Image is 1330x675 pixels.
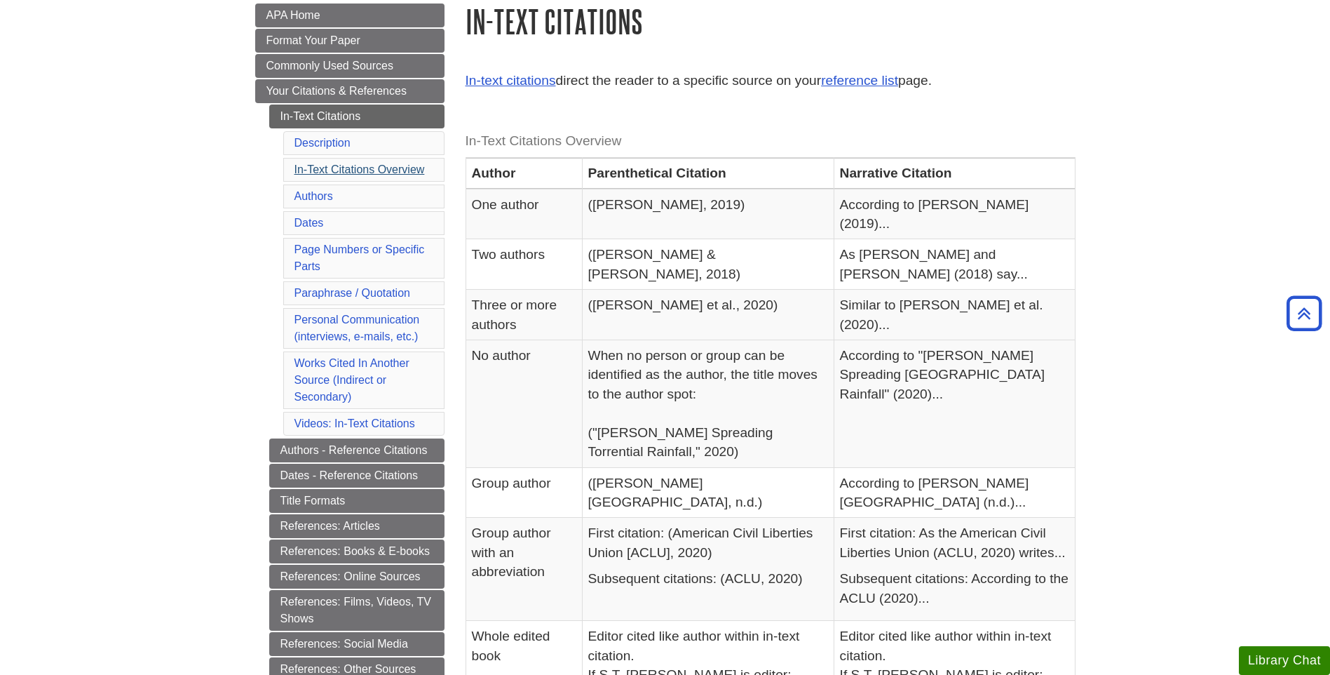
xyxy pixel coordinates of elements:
[1282,304,1326,323] a: Back to Top
[588,523,828,562] p: First citation: (American Civil Liberties Union [ACLU], 2020)
[582,189,834,239] td: ([PERSON_NAME], 2019)
[269,632,445,656] a: References: Social Media
[255,54,445,78] a: Commonly Used Sources
[294,287,410,299] a: Paraphrase / Quotation
[466,239,582,290] td: Two authors
[255,79,445,103] a: Your Citations & References
[834,340,1075,468] td: According to "[PERSON_NAME] Spreading [GEOGRAPHIC_DATA] Rainfall" (2020)...
[269,464,445,488] a: Dates - Reference Citations
[269,439,445,462] a: Authors - Reference Citations
[840,523,1069,562] p: First citation: As the American Civil Liberties Union (ACLU, 2020) writes...
[466,126,1075,157] caption: In-Text Citations Overview
[266,85,407,97] span: Your Citations & References
[834,189,1075,239] td: According to [PERSON_NAME] (2019)...
[582,239,834,290] td: ([PERSON_NAME] & [PERSON_NAME], 2018)
[294,314,420,342] a: Personal Communication(interviews, e-mails, etc.)
[269,540,445,563] a: References: Books & E-books
[466,467,582,518] td: Group author
[466,518,582,621] td: Group author with an abbreviation
[466,71,1075,91] p: direct the reader to a specific source on your page.
[294,217,324,229] a: Dates
[294,163,425,175] a: In-Text Citations Overview
[294,137,351,149] a: Description
[588,569,828,588] p: Subsequent citations: (ACLU, 2020)
[582,467,834,518] td: ([PERSON_NAME][GEOGRAPHIC_DATA], n.d.)
[466,4,1075,39] h1: In-Text Citations
[294,357,409,403] a: Works Cited In Another Source (Indirect or Secondary)
[582,158,834,189] th: Parenthetical Citation
[834,158,1075,189] th: Narrative Citation
[466,158,582,189] th: Author
[269,565,445,589] a: References: Online Sources
[466,73,556,88] a: In-text citations
[269,514,445,538] a: References: Articles
[255,4,445,27] a: APA Home
[582,340,834,468] td: When no person or group can be identified as the author, the title moves to the author spot: ("[P...
[294,190,333,202] a: Authors
[834,290,1075,340] td: Similar to [PERSON_NAME] et al. (2020)...
[294,243,425,272] a: Page Numbers or Specific Parts
[582,290,834,340] td: ([PERSON_NAME] et al., 2020)
[255,29,445,53] a: Format Your Paper
[269,590,445,631] a: References: Films, Videos, TV Shows
[821,73,898,88] a: reference list
[294,417,415,429] a: Videos: In-Text Citations
[834,239,1075,290] td: As [PERSON_NAME] and [PERSON_NAME] (2018) say...
[834,467,1075,518] td: According to [PERSON_NAME][GEOGRAPHIC_DATA] (n.d.)...
[269,105,445,128] a: In-Text Citations
[266,9,320,21] span: APA Home
[266,34,360,46] span: Format Your Paper
[840,569,1069,608] p: Subsequent citations: According to the ACLU (2020)...
[269,489,445,513] a: Title Formats
[266,60,393,72] span: Commonly Used Sources
[466,290,582,340] td: Three or more authors
[466,189,582,239] td: One author
[1239,646,1330,675] button: Library Chat
[466,340,582,468] td: No author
